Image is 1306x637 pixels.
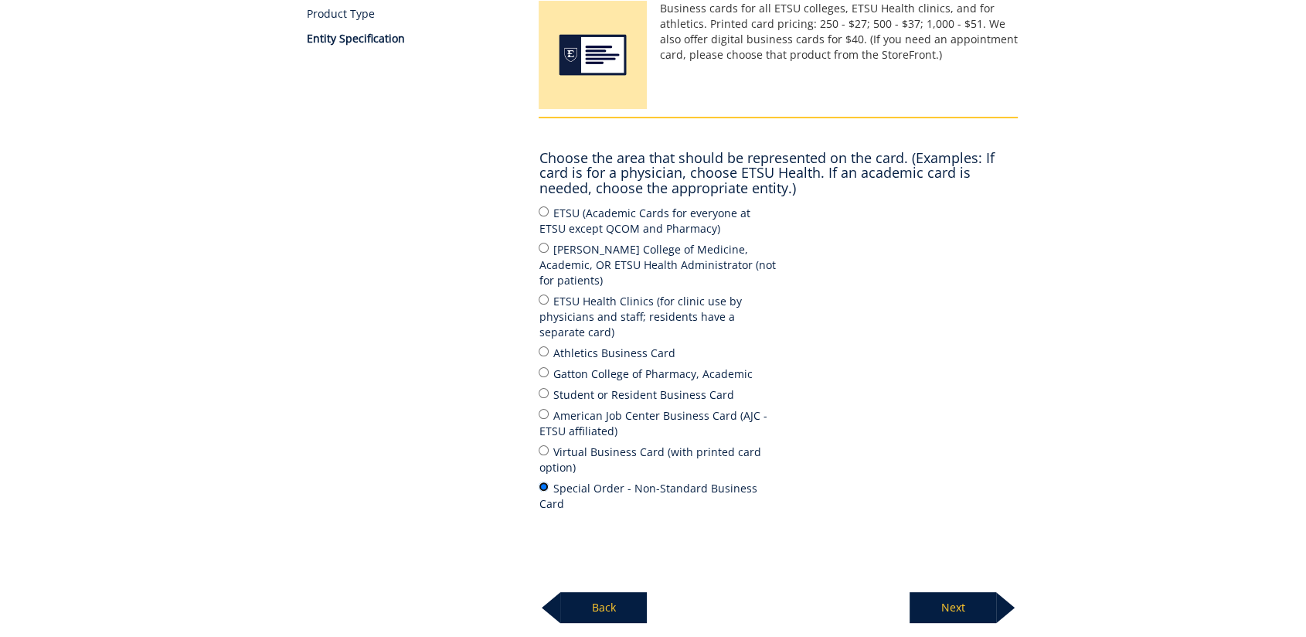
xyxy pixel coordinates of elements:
[539,240,778,288] label: [PERSON_NAME] College of Medicine, Academic, OR ETSU Health Administrator (not for patients)
[539,365,778,382] label: Gatton College of Pharmacy, Academic
[539,1,1018,63] p: Business cards for all ETSU colleges, ETSU Health clinics, and for athletics. Printed card pricin...
[539,409,549,419] input: American Job Center Business Card (AJC - ETSU affiliated)
[539,445,549,455] input: Virtual Business Card (with printed card option)
[307,6,516,22] a: Product Type
[539,479,778,512] label: Special Order - Non-Standard Business Card
[539,206,549,216] input: ETSU (Academic Cards for everyone at ETSU except QCOM and Pharmacy)
[539,243,549,253] input: [PERSON_NAME] College of Medicine, Academic, OR ETSU Health Administrator (not for patients)
[539,367,549,377] input: Gatton College of Pharmacy, Academic
[539,292,778,340] label: ETSU Health Clinics (for clinic use by physicians and staff; residents have a separate card)
[539,443,778,475] label: Virtual Business Card (with printed card option)
[539,344,778,361] label: Athletics Business Card
[539,407,778,439] label: American Job Center Business Card (AJC - ETSU affiliated)
[910,592,996,623] p: Next
[539,151,1018,196] h4: Choose the area that should be represented on the card. (Examples: If card is for a physician, ch...
[539,388,549,398] input: Student or Resident Business Card
[539,482,549,492] input: Special Order - Non-Standard Business Card
[539,295,549,305] input: ETSU Health Clinics (for clinic use by physicians and staff; residents have a separate card)
[539,1,647,117] img: Business Cards
[307,31,516,46] p: Entity Specification
[539,204,778,237] label: ETSU (Academic Cards for everyone at ETSU except QCOM and Pharmacy)
[539,386,778,403] label: Student or Resident Business Card
[560,592,647,623] p: Back
[539,346,549,356] input: Athletics Business Card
